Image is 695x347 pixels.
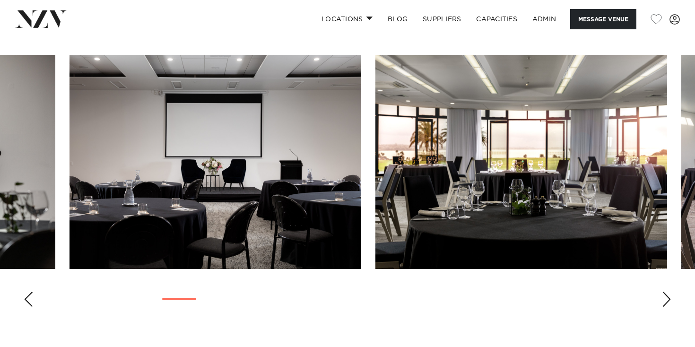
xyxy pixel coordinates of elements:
[375,55,667,269] swiper-slide: 7 / 30
[570,9,636,29] button: Message Venue
[69,55,361,269] swiper-slide: 6 / 30
[469,9,525,29] a: Capacities
[15,10,67,27] img: nzv-logo.png
[415,9,469,29] a: SUPPLIERS
[380,9,415,29] a: BLOG
[525,9,564,29] a: ADMIN
[314,9,380,29] a: Locations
